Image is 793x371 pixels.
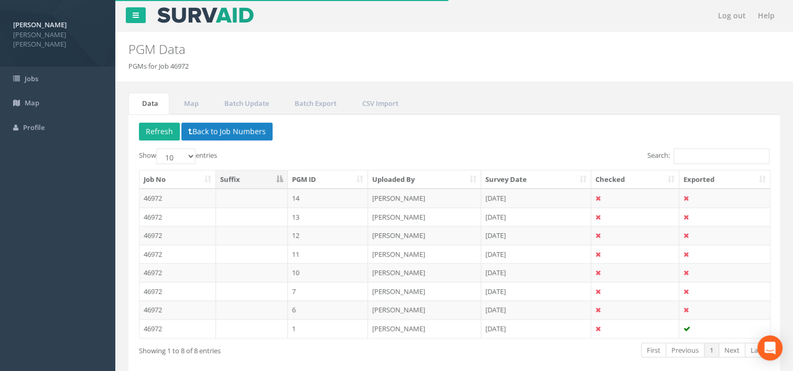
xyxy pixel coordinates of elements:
th: Uploaded By: activate to sort column ascending [368,170,481,189]
th: Survey Date: activate to sort column ascending [481,170,591,189]
label: Show entries [139,148,217,164]
strong: [PERSON_NAME] [13,20,67,29]
span: Profile [23,123,45,132]
th: Checked: activate to sort column ascending [591,170,680,189]
td: [DATE] [481,300,591,319]
span: Map [25,98,39,107]
a: Batch Update [211,93,280,114]
a: Map [170,93,210,114]
a: Previous [666,343,704,358]
td: [DATE] [481,189,591,208]
span: [PERSON_NAME] [PERSON_NAME] [13,30,102,49]
td: 46972 [139,245,216,264]
td: [PERSON_NAME] [368,319,481,338]
a: Last [745,343,769,358]
select: Showentries [156,148,195,164]
td: [DATE] [481,208,591,226]
td: [PERSON_NAME] [368,263,481,282]
a: Data [128,93,169,114]
td: 46972 [139,208,216,226]
span: Jobs [25,74,38,83]
a: Batch Export [281,93,347,114]
td: [DATE] [481,226,591,245]
td: 7 [288,282,368,301]
td: 46972 [139,226,216,245]
th: PGM ID: activate to sort column ascending [288,170,368,189]
td: 11 [288,245,368,264]
td: [PERSON_NAME] [368,245,481,264]
td: [DATE] [481,319,591,338]
li: PGMs for Job 46972 [128,61,189,71]
td: [PERSON_NAME] [368,189,481,208]
a: CSV Import [349,93,409,114]
a: [PERSON_NAME] [PERSON_NAME] [PERSON_NAME] [13,17,102,49]
td: 14 [288,189,368,208]
td: 1 [288,319,368,338]
td: [PERSON_NAME] [368,282,481,301]
th: Exported: activate to sort column ascending [679,170,770,189]
a: 1 [704,343,719,358]
td: 46972 [139,300,216,319]
input: Search: [673,148,769,164]
div: Open Intercom Messenger [757,335,783,361]
td: 46972 [139,263,216,282]
th: Job No: activate to sort column ascending [139,170,216,189]
td: 46972 [139,189,216,208]
a: First [641,343,666,358]
td: [DATE] [481,263,591,282]
div: Showing 1 to 8 of 8 entries [139,342,393,356]
button: Refresh [139,123,180,140]
td: 10 [288,263,368,282]
td: 12 [288,226,368,245]
h2: PGM Data [128,42,669,56]
td: [PERSON_NAME] [368,208,481,226]
td: [DATE] [481,245,591,264]
td: [PERSON_NAME] [368,300,481,319]
a: Next [719,343,745,358]
th: Suffix: activate to sort column descending [216,170,288,189]
button: Back to Job Numbers [181,123,273,140]
td: 46972 [139,319,216,338]
td: 46972 [139,282,216,301]
td: 6 [288,300,368,319]
td: [PERSON_NAME] [368,226,481,245]
td: 13 [288,208,368,226]
td: [DATE] [481,282,591,301]
label: Search: [647,148,769,164]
